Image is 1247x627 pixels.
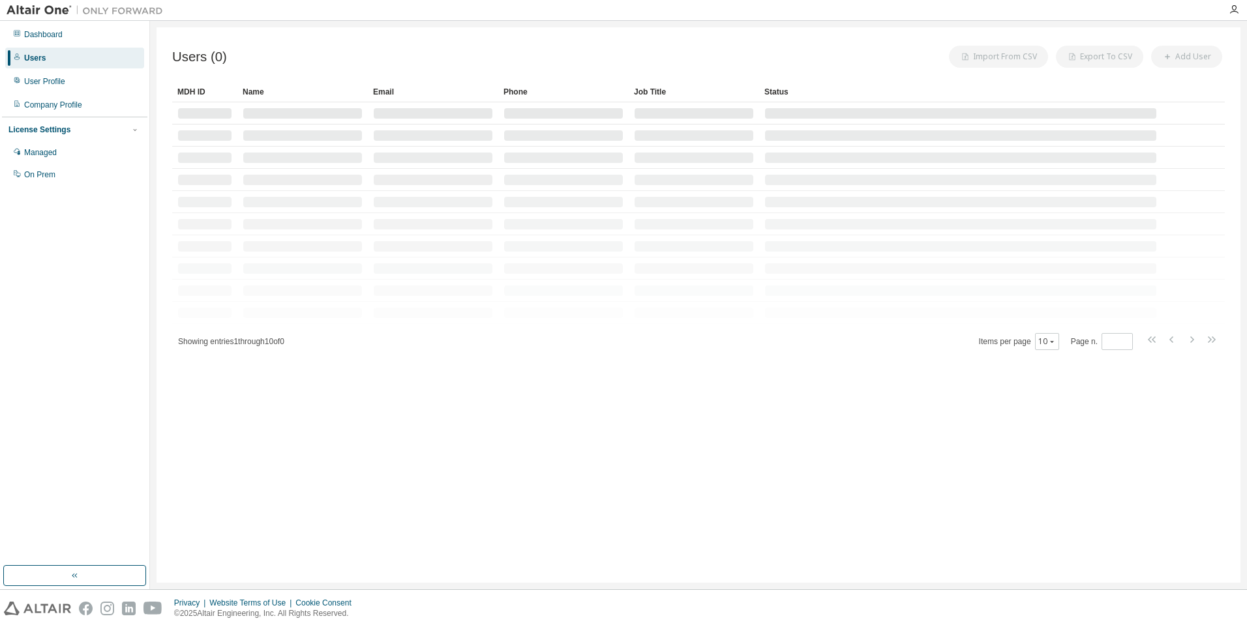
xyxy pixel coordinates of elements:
div: Company Profile [24,100,82,110]
div: Status [764,81,1157,102]
span: Users (0) [172,50,227,65]
span: Showing entries 1 through 10 of 0 [178,337,284,346]
div: Website Terms of Use [209,598,295,608]
div: Dashboard [24,29,63,40]
div: Privacy [174,598,209,608]
div: On Prem [24,169,55,180]
button: Add User [1151,46,1222,68]
div: Name [243,81,363,102]
img: altair_logo.svg [4,602,71,615]
button: Export To CSV [1056,46,1143,68]
div: Users [24,53,46,63]
div: License Settings [8,124,70,135]
button: Import From CSV [949,46,1048,68]
img: youtube.svg [143,602,162,615]
div: MDH ID [177,81,232,102]
span: Page n. [1071,333,1133,350]
p: © 2025 Altair Engineering, Inc. All Rights Reserved. [174,608,359,619]
div: Managed [24,147,57,158]
div: Phone [503,81,623,102]
span: Items per page [979,333,1059,350]
img: Altair One [7,4,170,17]
div: Cookie Consent [295,598,359,608]
img: facebook.svg [79,602,93,615]
div: Job Title [634,81,754,102]
img: linkedin.svg [122,602,136,615]
div: User Profile [24,76,65,87]
div: Email [373,81,493,102]
button: 10 [1038,336,1056,347]
img: instagram.svg [100,602,114,615]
